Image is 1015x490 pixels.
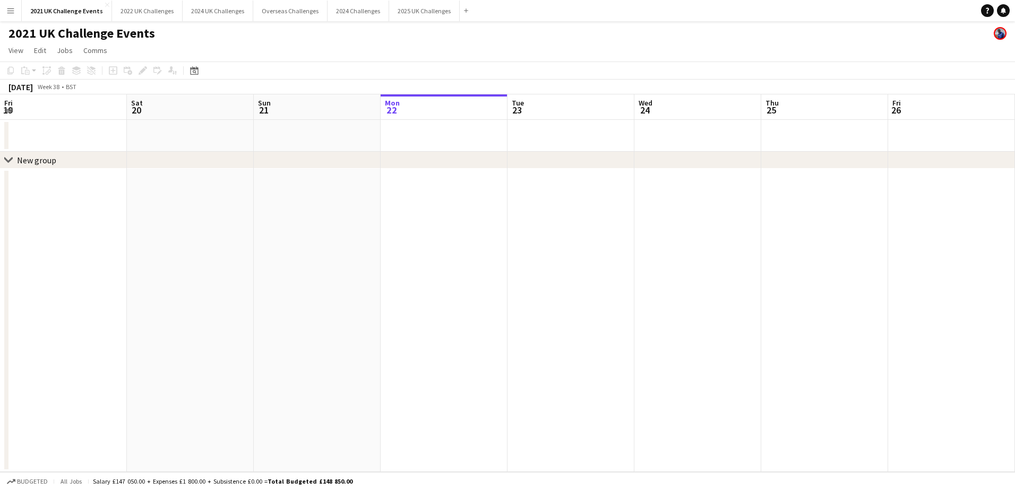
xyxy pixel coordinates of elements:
span: View [8,46,23,55]
span: All jobs [58,477,84,485]
button: 2022 UK Challenges [112,1,183,21]
button: 2021 UK Challenge Events [22,1,112,21]
h1: 2021 UK Challenge Events [8,25,155,41]
button: 2024 UK Challenges [183,1,253,21]
a: Jobs [53,43,77,57]
button: Overseas Challenges [253,1,328,21]
span: Week 38 [35,83,62,91]
span: 25 [764,104,779,116]
span: Fri [892,98,901,108]
span: Thu [765,98,779,108]
span: 21 [256,104,271,116]
button: 2025 UK Challenges [389,1,460,21]
span: Total Budgeted £148 850.00 [268,477,352,485]
a: Comms [79,43,111,57]
span: Wed [639,98,652,108]
span: Comms [83,46,107,55]
div: Salary £147 050.00 + Expenses £1 800.00 + Subsistence £0.00 = [93,477,352,485]
button: 2024 Challenges [328,1,389,21]
a: Edit [30,43,50,57]
span: 20 [130,104,143,116]
span: Budgeted [17,478,48,485]
div: [DATE] [8,82,33,92]
span: 22 [383,104,400,116]
span: 24 [637,104,652,116]
button: Budgeted [5,476,49,487]
span: 19 [3,104,13,116]
a: View [4,43,28,57]
div: BST [66,83,76,91]
span: Edit [34,46,46,55]
span: Sun [258,98,271,108]
span: Fri [4,98,13,108]
span: 23 [510,104,524,116]
span: Tue [512,98,524,108]
span: Sat [131,98,143,108]
span: Mon [385,98,400,108]
span: Jobs [57,46,73,55]
span: 26 [891,104,901,116]
div: New group [17,155,56,165]
app-user-avatar: Andy Baker [994,27,1007,40]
